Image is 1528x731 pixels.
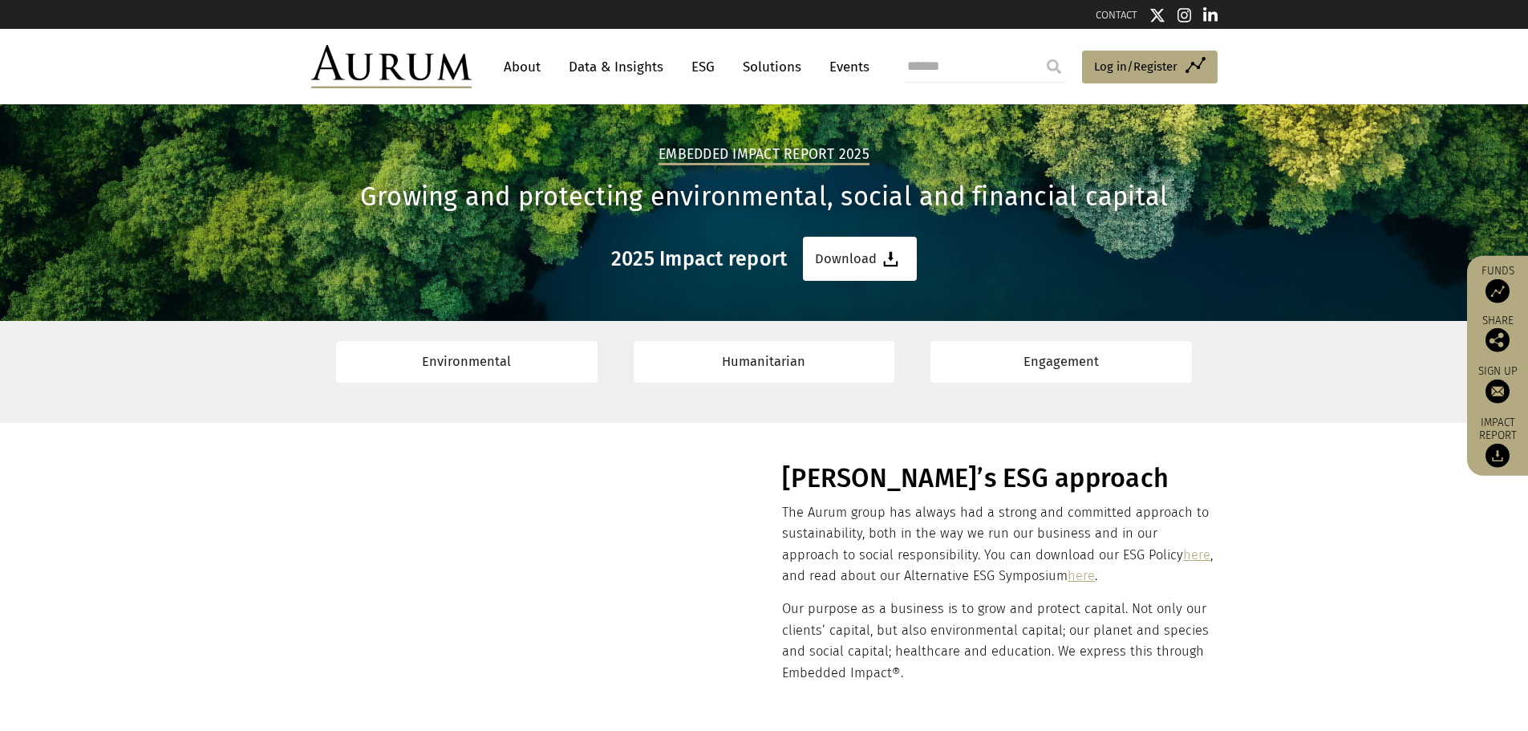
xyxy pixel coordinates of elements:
[1475,415,1520,468] a: Impact report
[1485,327,1510,351] img: Share this post
[1475,363,1520,403] a: Sign up
[803,237,917,281] a: Download
[782,599,1213,684] p: Our purpose as a business is to grow and protect capital. Not only our clients’ capital, but also...
[1475,263,1520,303] a: Funds
[336,341,598,382] a: Environmental
[1485,278,1510,303] img: Access Funds
[1183,547,1210,562] a: here
[782,463,1213,494] h1: [PERSON_NAME]’s ESG approach
[311,181,1218,213] h1: Growing and protecting environmental, social and financial capital
[930,341,1192,382] a: Engagement
[1475,315,1520,351] div: Share
[1038,51,1070,83] input: Submit
[1082,51,1218,84] a: Log in/Register
[1096,9,1137,21] a: CONTACT
[1094,57,1177,76] span: Log in/Register
[634,341,895,382] a: Humanitarian
[1177,7,1192,23] img: Instagram icon
[611,247,788,271] h3: 2025 Impact report
[821,52,869,82] a: Events
[1203,7,1218,23] img: Linkedin icon
[659,146,869,165] h2: Embedded Impact report 2025
[1068,568,1095,583] a: here
[561,52,671,82] a: Data & Insights
[1485,379,1510,403] img: Sign up to our newsletter
[782,502,1213,587] p: The Aurum group has always had a strong and committed approach to sustainability, both in the way...
[735,52,809,82] a: Solutions
[311,45,472,88] img: Aurum
[683,52,723,82] a: ESG
[496,52,549,82] a: About
[1149,7,1165,23] img: Twitter icon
